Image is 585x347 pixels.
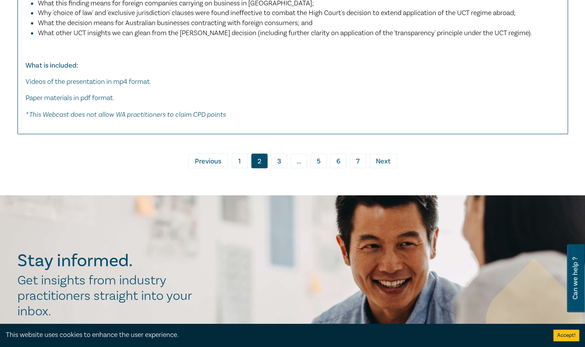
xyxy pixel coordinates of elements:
a: Previous [188,153,228,168]
a: 5 [310,153,327,168]
span: Previous [195,156,221,167]
a: 2 [251,153,268,168]
a: 6 [330,153,346,168]
span: What the decision means for Australian businesses contracting with foreign consumers; and [38,19,312,27]
span: What other UCT insights we can glean from the [PERSON_NAME] decision (including further clarity o... [38,29,532,37]
a: Next [370,153,397,168]
a: 3 [271,153,287,168]
div: This website uses cookies to enhance the user experience. [6,330,542,340]
button: Accept cookies [553,330,579,341]
span: Can we help ? [571,249,579,308]
span: Why 'choice of law' and 'exclusive jurisdiction' clauses were found ineffective to combat the Hig... [38,9,516,17]
em: * This Webcast does not allow WA practitioners to claim CPD points [26,110,226,118]
p: Paper materials in pdf format. [26,93,560,103]
h2: Get insights from industry practitioners straight into your inbox. [17,272,200,319]
span: Next [376,156,391,167]
a: 7 [350,153,366,168]
p: Videos of the presentation in mp4 format. [26,77,560,87]
strong: What is included: [26,61,78,70]
span: ... [291,153,307,168]
h2: Stay informed. [17,250,200,270]
a: 1 [232,153,248,168]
